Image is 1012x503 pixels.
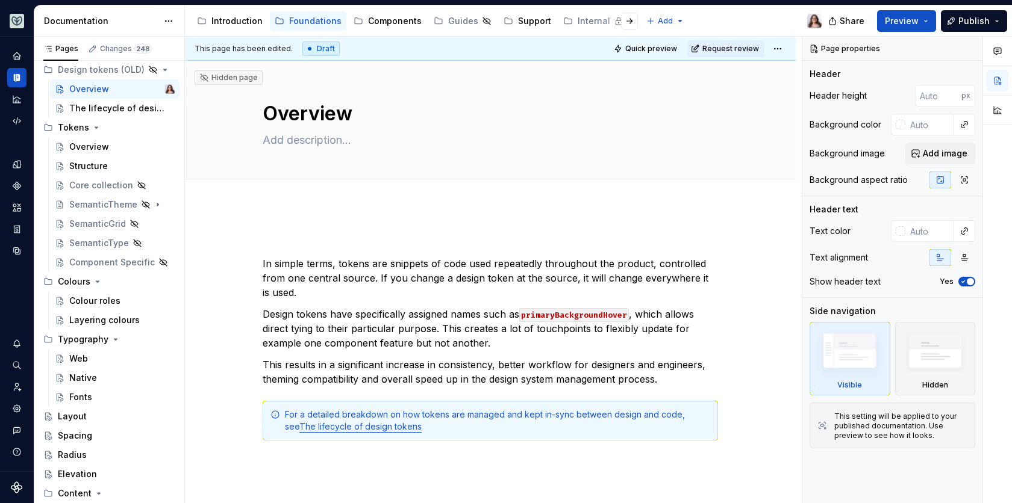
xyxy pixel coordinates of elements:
[285,409,710,433] div: For a detailed breakdown on how tokens are managed and kept in-sync between design and code, see
[50,79,180,99] a: OverviewBrittany Hogg
[834,412,967,440] div: This setting will be applied to your published documentation. Use preview to see how it looks.
[50,137,180,156] a: Overview
[58,333,108,345] div: Typography
[7,334,27,353] div: Notifications
[837,380,862,390] div: Visible
[50,156,180,176] a: Structure
[810,322,890,395] div: Visible
[69,353,88,365] div: Web
[499,11,556,31] a: Support
[58,449,87,461] div: Radius
[199,73,258,82] div: Hidden page
[39,464,180,484] a: Elevation
[923,147,967,159] span: Add image
[7,111,27,131] a: Code automation
[69,372,97,384] div: Native
[7,155,27,174] div: Design tokens
[810,305,876,317] div: Side navigation
[877,10,936,32] button: Preview
[69,256,155,268] div: Component Specific
[643,13,688,29] button: Add
[69,141,109,153] div: Overview
[69,314,140,326] div: Layering colours
[58,410,87,422] div: Layout
[263,256,718,300] p: In simple terms, tokens are snippets of code used repeatedly throughout the product, controlled f...
[810,276,881,288] div: Show header text
[810,174,908,186] div: Background aspect ratio
[50,176,180,195] a: Core collection
[7,220,27,239] a: Storybook stories
[11,481,23,493] svg: Supernova Logo
[7,68,27,87] a: Documentation
[263,307,718,350] p: Design tokens have specifically assigned names such as , which allows direct tying to their parti...
[7,399,27,418] a: Settings
[39,272,180,291] div: Colours
[810,203,858,215] div: Header text
[69,160,108,172] div: Structure
[39,426,180,445] a: Spacing
[349,11,426,31] a: Components
[7,176,27,196] div: Components
[810,251,868,264] div: Text alignment
[195,44,293,54] span: This page has been edited.
[810,90,867,102] div: Header height
[44,15,158,27] div: Documentation
[10,14,24,28] img: 256e2c79-9abd-4d59-8978-03feab5a3943.png
[39,118,180,137] div: Tokens
[69,83,109,95] div: Overview
[961,91,970,100] p: px
[69,102,169,114] div: The lifecycle of design tokens
[165,84,175,94] img: Brittany Hogg
[7,198,27,217] a: Assets
[50,195,180,214] a: SemanticTheme
[7,241,27,261] a: Data sources
[558,11,640,31] a: Internal
[7,377,27,397] div: Invite team
[905,143,975,164] button: Add image
[518,15,551,27] div: Support
[69,179,133,191] div: Core collection
[100,44,152,54] div: Changes
[39,330,180,349] div: Typography
[687,40,764,57] button: Request review
[940,277,954,286] label: Yes
[915,85,961,106] input: Auto
[702,44,759,54] span: Request review
[43,44,78,54] div: Pages
[69,391,92,403] div: Fonts
[50,233,180,253] a: SemanticType
[578,15,610,27] div: Internal
[429,11,496,31] a: Guides
[7,90,27,109] a: Analytics
[58,122,89,134] div: Tokens
[50,291,180,310] a: Colour roles
[840,15,864,27] span: Share
[69,295,120,307] div: Colour roles
[822,10,872,32] button: Share
[958,15,990,27] span: Publish
[192,11,267,31] a: Introduction
[69,237,129,249] div: SemanticType
[50,387,180,407] a: Fonts
[260,99,716,128] textarea: Overview
[50,349,180,368] a: Web
[625,44,677,54] span: Quick preview
[7,356,27,375] button: Search ⌘K
[58,430,92,442] div: Spacing
[7,421,27,440] button: Contact support
[810,225,851,237] div: Text color
[519,308,629,322] code: primaryBackgroundHover
[810,68,840,80] div: Header
[922,380,948,390] div: Hidden
[807,14,822,28] img: Brittany Hogg
[39,484,180,503] div: Content
[7,46,27,66] a: Home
